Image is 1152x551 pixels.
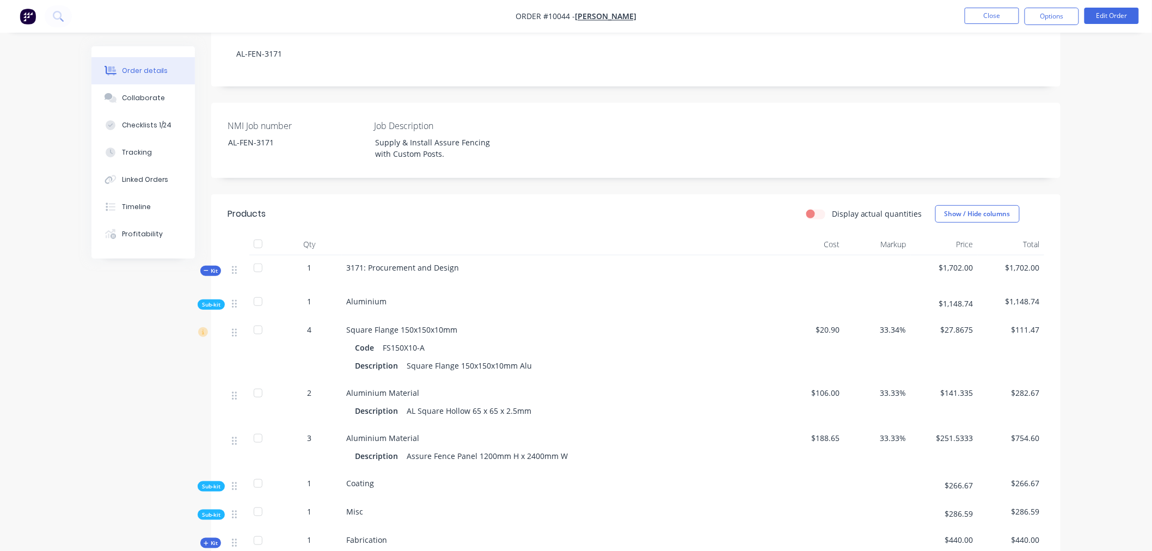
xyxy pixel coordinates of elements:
[849,324,907,335] span: 33.34%
[204,267,218,275] span: Kit
[982,534,1040,546] span: $440.00
[915,387,973,399] span: $141.335
[374,119,510,132] label: Job Description
[91,84,195,112] button: Collaborate
[200,538,221,548] div: Kit
[91,57,195,84] button: Order details
[91,112,195,139] button: Checklists 1/24
[122,93,165,103] div: Collaborate
[346,296,387,307] span: Aluminium
[228,207,266,221] div: Products
[915,432,973,444] span: $251.5333
[777,234,844,255] div: Cost
[982,432,1040,444] span: $754.60
[575,11,636,22] a: [PERSON_NAME]
[198,299,225,310] div: Sub-kit
[202,301,220,309] span: Sub-kit
[782,387,840,399] span: $106.00
[355,448,402,464] div: Description
[204,539,218,547] span: Kit
[346,478,374,488] span: Coating
[307,506,311,517] span: 1
[982,506,1040,517] span: $286.59
[228,37,1044,70] div: AL-FEN-3171
[307,432,311,444] span: 3
[307,477,311,489] span: 1
[402,448,572,464] div: Assure Fence Panel 1200mm H x 2400mm W
[346,262,459,273] span: 3171: Procurement and Design
[915,534,973,546] span: $440.00
[982,387,1040,399] span: $282.67
[307,324,311,335] span: 4
[849,387,907,399] span: 33.33%
[346,388,419,398] span: Aluminium Material
[122,175,169,185] div: Linked Orders
[982,296,1040,307] span: $1,148.74
[91,193,195,221] button: Timeline
[346,325,457,335] span: Square Flange 150x150x10mm
[516,11,575,22] span: Order #10044 -
[277,234,342,255] div: Qty
[366,134,503,162] div: Supply & Install Assure Fencing with Custom Posts.
[1025,8,1079,25] button: Options
[915,324,973,335] span: $27.8675
[355,403,402,419] div: Description
[20,8,36,25] img: Factory
[355,340,378,356] div: Code
[982,262,1040,273] span: $1,702.00
[202,511,220,519] span: Sub-kit
[915,298,973,309] span: $1,148.74
[220,134,356,150] div: AL-FEN-3171
[122,202,151,212] div: Timeline
[122,229,163,239] div: Profitability
[228,119,364,132] label: NMI Job number
[978,234,1045,255] div: Total
[346,506,363,517] span: Misc
[307,262,311,273] span: 1
[91,221,195,248] button: Profitability
[91,166,195,193] button: Linked Orders
[849,432,907,444] span: 33.33%
[832,208,922,219] label: Display actual quantities
[911,234,978,255] div: Price
[982,324,1040,335] span: $111.47
[355,358,402,374] div: Description
[935,205,1020,223] button: Show / Hide columns
[915,262,973,273] span: $1,702.00
[844,234,911,255] div: Markup
[122,148,152,157] div: Tracking
[782,432,840,444] span: $188.65
[307,534,311,546] span: 1
[915,480,973,491] span: $266.67
[346,433,419,443] span: Aluminium Material
[198,510,225,520] div: Sub-kit
[307,296,311,307] span: 1
[307,387,311,399] span: 2
[782,324,840,335] span: $20.90
[402,358,536,374] div: Square Flange 150x150x10mm Alu
[202,482,220,491] span: Sub-kit
[122,66,168,76] div: Order details
[200,266,221,276] div: Kit
[91,139,195,166] button: Tracking
[1084,8,1139,24] button: Edit Order
[965,8,1019,24] button: Close
[198,481,225,492] div: Sub-kit
[122,120,172,130] div: Checklists 1/24
[402,403,536,419] div: AL Square Hollow 65 x 65 x 2.5mm
[346,535,387,545] span: Fabrication
[378,340,429,356] div: FS150X10-A
[982,477,1040,489] span: $266.67
[915,508,973,519] span: $286.59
